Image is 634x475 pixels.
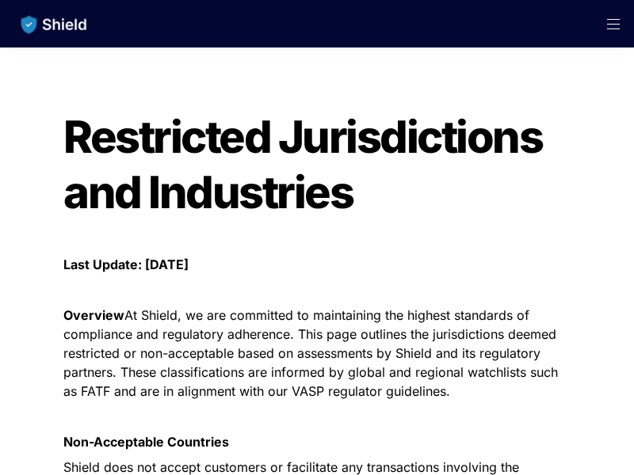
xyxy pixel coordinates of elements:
[63,307,562,399] span: At Shield, we are committed to maintaining the highest standards of compliance and regulatory adh...
[63,307,124,323] strong: Overview
[63,110,550,219] span: Restricted Jurisdictions and Industries
[13,8,95,41] img: website logo
[63,256,189,272] strong: Last Update: [DATE]
[63,434,229,450] strong: Non-Acceptable Countries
